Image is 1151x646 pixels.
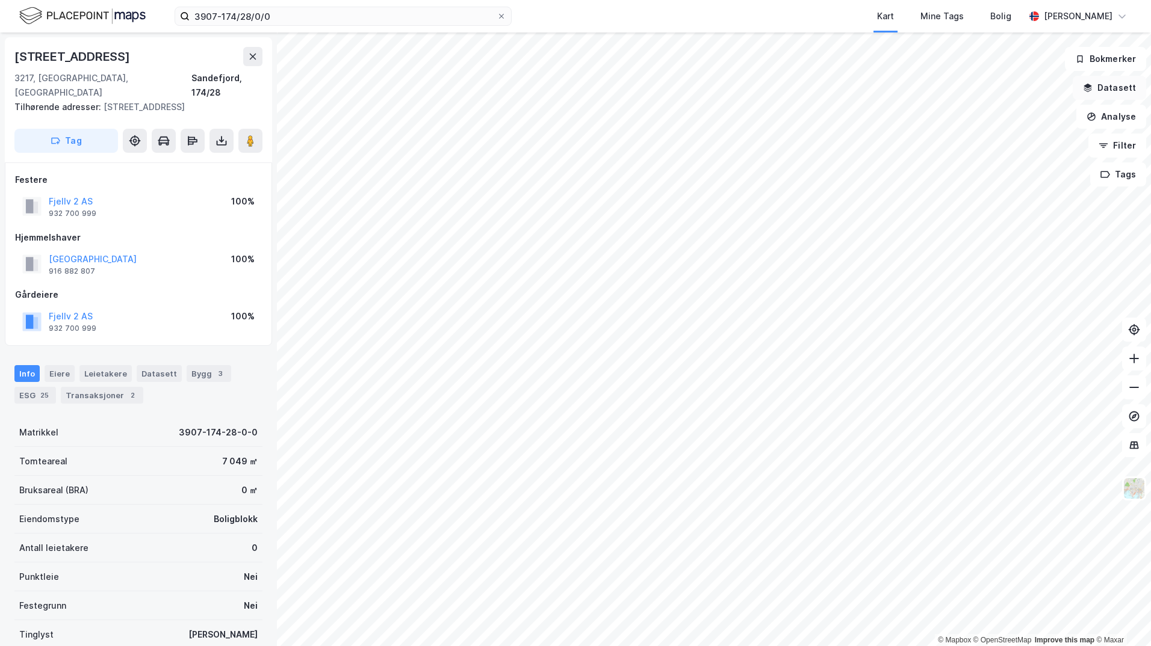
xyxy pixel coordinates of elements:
[920,9,964,23] div: Mine Tags
[19,5,146,26] img: logo.f888ab2527a4732fd821a326f86c7f29.svg
[19,570,59,584] div: Punktleie
[19,483,88,497] div: Bruksareal (BRA)
[214,512,258,526] div: Boligblokk
[1090,162,1146,186] button: Tags
[15,288,262,302] div: Gårdeiere
[14,129,118,153] button: Tag
[14,47,132,66] div: [STREET_ADDRESS]
[244,598,258,613] div: Nei
[61,387,143,404] div: Transaksjoner
[79,365,132,382] div: Leietakere
[231,252,255,266] div: 100%
[19,598,66,613] div: Festegrunn
[179,425,258,440] div: 3907-174-28-0-0
[49,324,96,333] div: 932 700 999
[1091,588,1151,646] iframe: Chat Widget
[49,209,96,218] div: 932 700 999
[19,425,58,440] div: Matrikkel
[15,173,262,187] div: Festere
[14,365,40,382] div: Info
[973,636,1032,644] a: OpenStreetMap
[1076,105,1146,129] button: Analyse
[1044,9,1112,23] div: [PERSON_NAME]
[19,541,88,555] div: Antall leietakere
[187,365,231,382] div: Bygg
[19,627,54,642] div: Tinglyst
[14,387,56,404] div: ESG
[14,71,191,100] div: 3217, [GEOGRAPHIC_DATA], [GEOGRAPHIC_DATA]
[1088,134,1146,158] button: Filter
[222,454,258,469] div: 7 049 ㎡
[49,266,95,276] div: 916 882 807
[214,368,226,380] div: 3
[1035,636,1094,644] a: Improve this map
[231,309,255,324] div: 100%
[938,636,971,644] a: Mapbox
[190,7,497,25] input: Søk på adresse, matrikkel, gårdeiere, leietakere eller personer
[1065,47,1146,71] button: Bokmerker
[990,9,1011,23] div: Bolig
[231,194,255,209] div: 100%
[19,512,79,526] div: Eiendomstype
[244,570,258,584] div: Nei
[191,71,262,100] div: Sandefjord, 174/28
[126,389,138,401] div: 2
[877,9,894,23] div: Kart
[15,230,262,245] div: Hjemmelshaver
[38,389,51,401] div: 25
[14,102,104,112] span: Tilhørende adresser:
[1073,76,1146,100] button: Datasett
[45,365,75,382] div: Eiere
[241,483,258,497] div: 0 ㎡
[1123,477,1146,500] img: Z
[252,541,258,555] div: 0
[137,365,182,382] div: Datasett
[19,454,67,469] div: Tomteareal
[14,100,253,114] div: [STREET_ADDRESS]
[188,627,258,642] div: [PERSON_NAME]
